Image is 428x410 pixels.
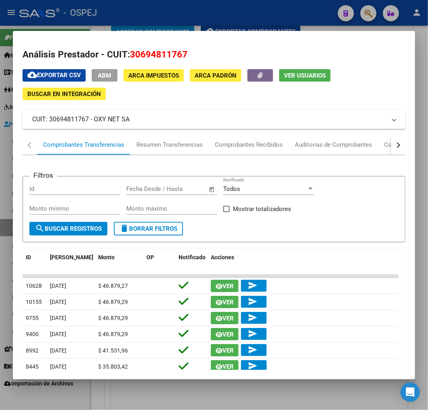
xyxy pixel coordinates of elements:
[248,297,257,306] mat-icon: send
[50,254,93,260] span: [PERSON_NAME]
[26,254,31,260] span: ID
[211,312,239,324] button: Ver
[27,72,81,79] span: Exportar CSV
[26,315,39,321] span: 9755
[248,329,257,338] mat-icon: send
[208,249,399,275] datatable-header-cell: Acciones
[146,254,154,260] span: OP
[35,225,102,232] span: Buscar Registros
[284,72,326,79] span: Ver Usuarios
[98,347,128,354] span: $ 41.531,96
[190,69,241,82] button: ARCA Padrón
[26,363,39,370] span: 8445
[50,283,66,289] span: [DATE]
[27,70,37,80] mat-icon: cloud_download
[98,283,128,289] span: $ 46.879,27
[215,140,283,150] div: Comprobantes Recibidos
[295,140,372,150] div: Auditorías de Comprobantes
[26,299,42,305] span: 10155
[143,249,175,275] datatable-header-cell: OP
[248,281,257,290] mat-icon: send
[211,344,239,357] button: Ver
[26,331,39,337] span: 9400
[43,140,124,150] div: Comprobantes Transferencias
[23,88,106,100] button: Buscar en Integración
[166,185,205,193] input: Fecha fin
[29,222,107,236] button: Buscar Registros
[98,254,115,260] span: Monto
[50,331,66,337] span: [DATE]
[123,69,184,82] button: ARCA Impuestos
[128,72,179,79] span: ARCA Impuestos
[27,90,101,98] span: Buscar en Integración
[98,315,128,321] span: $ 46.879,29
[23,48,405,61] h2: Análisis Prestador - CUIT:
[95,249,143,275] datatable-header-cell: Monto
[23,249,47,275] datatable-header-cell: ID
[50,347,66,354] span: [DATE]
[211,280,239,292] button: Ver
[50,299,66,305] span: [DATE]
[222,299,234,306] span: Ver
[401,383,420,402] div: Open Intercom Messenger
[175,249,208,275] datatable-header-cell: Notificado
[119,223,129,233] mat-icon: delete
[119,225,177,232] span: Borrar Filtros
[130,49,187,59] span: 30694811767
[29,170,57,180] h3: Filtros
[98,299,128,305] span: $ 46.879,29
[248,361,257,371] mat-icon: send
[26,347,39,354] span: 8992
[26,283,42,289] span: 10628
[136,140,203,150] div: Resumen Transferencias
[98,363,128,370] span: $ 35.803,42
[50,315,66,321] span: [DATE]
[211,254,234,260] span: Acciones
[279,69,331,82] button: Ver Usuarios
[92,69,117,82] button: ABM
[222,331,234,338] span: Ver
[98,331,128,337] span: $ 46.879,29
[222,363,234,370] span: Ver
[222,347,234,354] span: Ver
[248,345,257,355] mat-icon: send
[211,360,239,373] button: Ver
[50,363,66,370] span: [DATE]
[222,283,234,290] span: Ver
[98,72,111,79] span: ABM
[248,313,257,322] mat-icon: send
[211,328,239,340] button: Ver
[23,110,405,129] mat-expansion-panel-header: CUIT: 30694811767 - OXY NET SA
[35,223,45,233] mat-icon: search
[23,69,86,82] button: Exportar CSV
[223,185,240,193] span: Todos
[195,72,237,79] span: ARCA Padrón
[208,185,217,194] button: Open calendar
[233,204,291,214] span: Mostrar totalizadores
[179,254,206,260] span: Notificado
[47,249,95,275] datatable-header-cell: Fecha T.
[126,185,159,193] input: Fecha inicio
[114,222,183,236] button: Borrar Filtros
[222,315,234,322] span: Ver
[32,115,386,124] mat-panel-title: CUIT: 30694811767 - OXY NET SA
[211,296,239,308] button: Ver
